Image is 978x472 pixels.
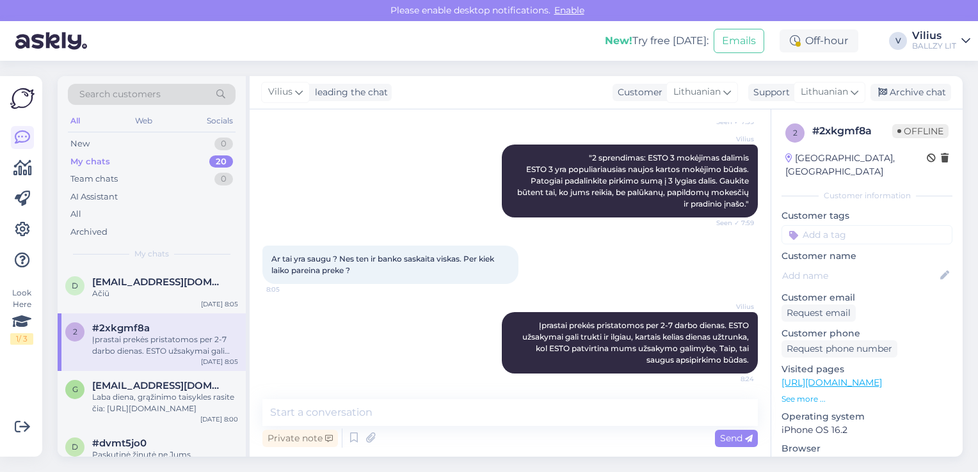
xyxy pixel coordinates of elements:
div: All [70,208,81,221]
div: My chats [70,155,110,168]
p: iPhone OS 16.2 [782,423,952,437]
p: Browser [782,442,952,455]
a: ViliusBALLZY LIT [912,31,970,51]
span: Seen ✓ 7:59 [706,218,754,228]
span: 2 [73,327,77,336]
p: Customer email [782,291,952,304]
p: Customer name [782,249,952,263]
div: Customer [613,86,662,99]
span: Offline [892,124,949,138]
span: Seen ✓ 7:59 [706,117,754,127]
span: #dvmt5jo0 [92,437,147,449]
div: Request phone number [782,340,897,358]
span: Enable [550,4,588,16]
input: Add name [782,269,938,283]
div: New [70,138,90,150]
span: Lithuanian [673,85,721,99]
span: #2xkgmf8a [92,322,150,334]
div: Archived [70,226,108,239]
b: New! [605,35,632,47]
div: Look Here [10,287,33,345]
p: Safari 16.2 [782,455,952,469]
span: Vilius [268,85,293,99]
div: [DATE] 8:05 [201,299,238,309]
span: Įprastai prekės pristatomos per 2-7 darbo dienas. ESTO užsakymai gali trukti ir ilgiau, kartais k... [522,320,751,365]
p: See more ... [782,393,952,405]
span: Vilius [706,134,754,144]
a: [URL][DOMAIN_NAME] [782,377,882,388]
p: Customer phone [782,327,952,340]
div: Ačiū [92,288,238,299]
div: Laba diena, grąžinimo taisykles rasite čia: [URL][DOMAIN_NAME] [92,391,238,414]
div: 1 / 3 [10,333,33,345]
p: Visited pages [782,363,952,376]
div: 0 [214,173,233,185]
span: Search customers [79,88,161,101]
div: V [889,32,907,50]
div: Web [132,113,155,129]
div: Private note [262,430,338,447]
div: Off-hour [780,29,858,52]
span: Vilius [706,302,754,311]
div: All [68,113,83,129]
span: 8:24 [706,374,754,384]
span: g [72,384,78,394]
div: Support [748,86,790,99]
input: Add a tag [782,225,952,244]
div: Try free [DATE]: [605,33,709,49]
div: Įprastai prekės pristatomos per 2-7 darbo dienas. ESTO užsakymai gali trukti ir ilgiau, kartais k... [92,334,238,357]
span: deimanciukas1981@gmail.com [92,276,225,288]
div: Customer information [782,190,952,201]
div: AI Assistant [70,191,118,203]
p: Customer tags [782,209,952,223]
div: 20 [209,155,233,168]
div: leading the chat [310,86,388,99]
div: Team chats [70,173,118,185]
p: Operating system [782,410,952,423]
div: Archive chat [870,84,951,101]
span: d [72,442,78,452]
div: [DATE] 8:00 [200,414,238,424]
div: Paskutinė žinutė ne Jums, atsiprašome :) [92,449,238,472]
span: gytisnenar@gmail.com [92,380,225,391]
div: 0 [214,138,233,150]
span: 8:05 [266,285,314,294]
div: Request email [782,304,856,322]
span: d [72,281,78,290]
div: BALLZY LIT [912,41,956,51]
img: Askly Logo [10,86,35,111]
div: # 2xkgmf8a [812,123,892,139]
div: [DATE] 8:05 [201,357,238,366]
span: My chats [134,248,169,260]
span: Send [720,432,753,444]
span: Ar tai yra saugu ? Nes ten ir banko saskaita viskas. Per kiek laiko pareina preke ? [271,254,496,275]
span: "2 sprendimas: ESTO 3 mokėjimas dalimis ESTO 3 yra populiariausias naujos kartos mokėjimo būdas. ... [517,153,751,208]
span: Lithuanian [801,85,848,99]
div: [GEOGRAPHIC_DATA], [GEOGRAPHIC_DATA] [785,152,927,178]
span: 2 [793,128,798,138]
div: Socials [204,113,236,129]
div: Vilius [912,31,956,41]
button: Emails [714,29,764,53]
